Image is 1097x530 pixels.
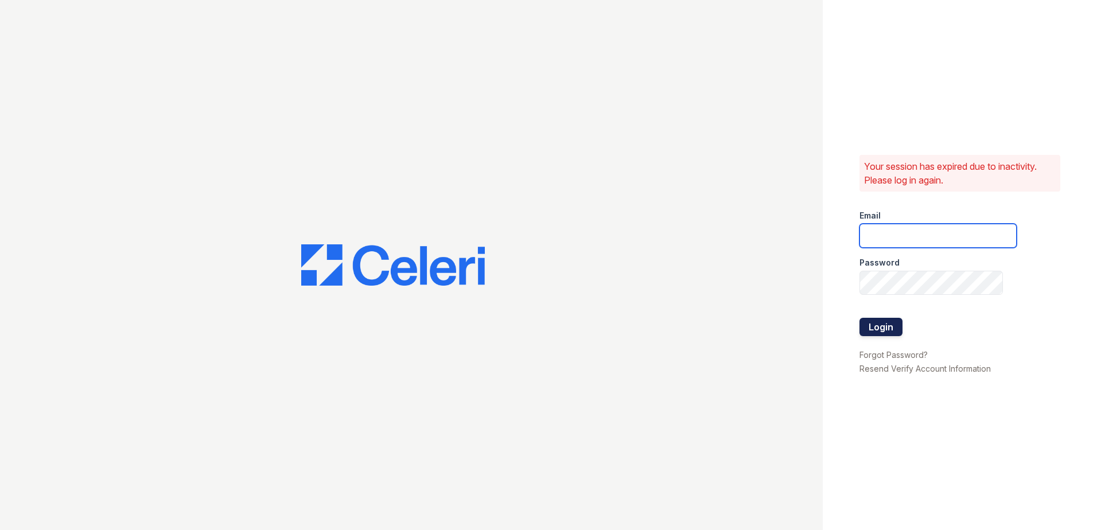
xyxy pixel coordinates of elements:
[859,318,903,336] button: Login
[859,364,991,373] a: Resend Verify Account Information
[301,244,485,286] img: CE_Logo_Blue-a8612792a0a2168367f1c8372b55b34899dd931a85d93a1a3d3e32e68fde9ad4.png
[859,257,900,268] label: Password
[864,159,1056,187] p: Your session has expired due to inactivity. Please log in again.
[859,350,928,360] a: Forgot Password?
[859,210,881,221] label: Email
